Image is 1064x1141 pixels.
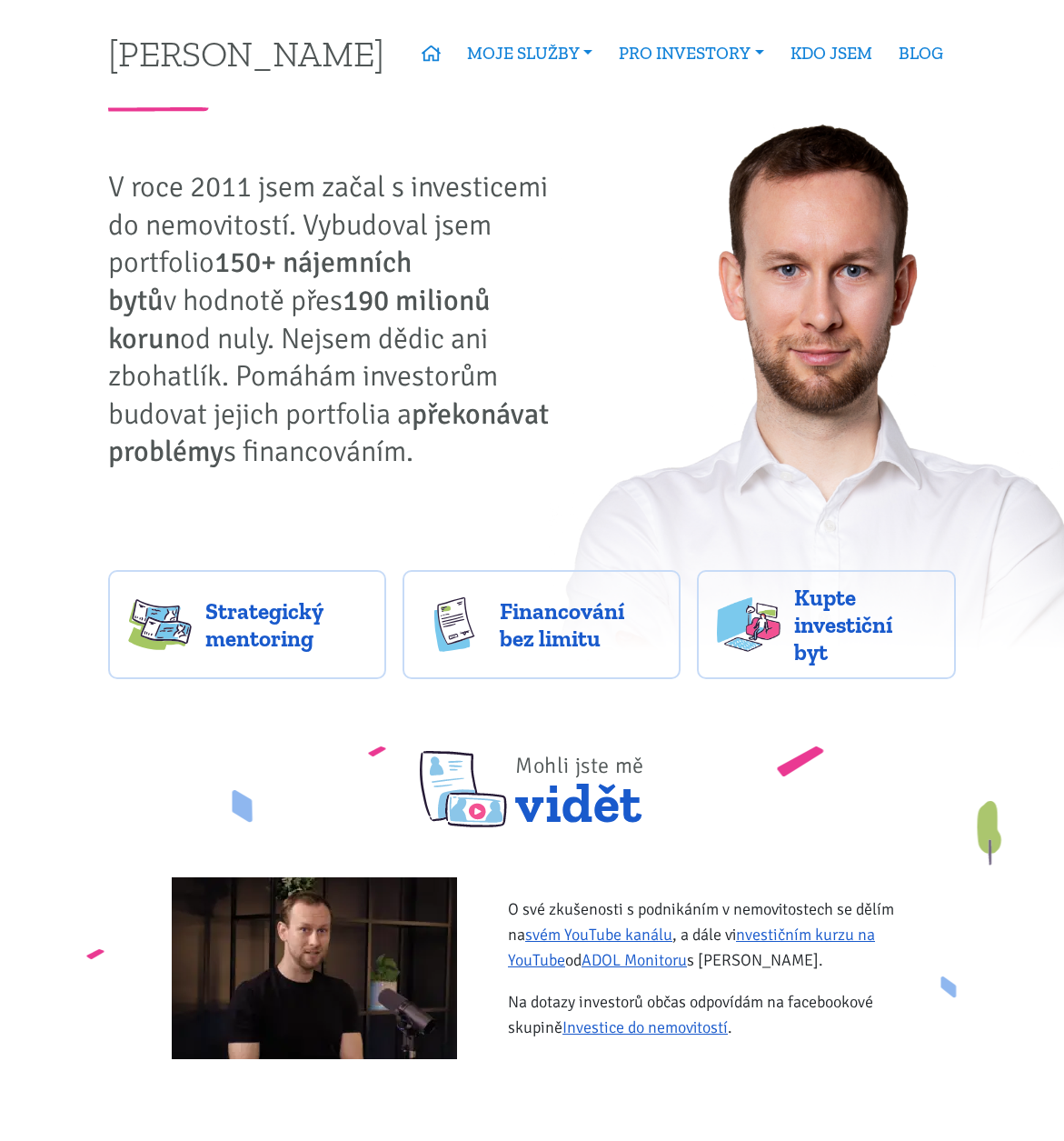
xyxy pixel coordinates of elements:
[525,925,672,945] a: svém YouTube kanálu
[500,597,661,652] span: Financování bez limitu
[515,752,644,779] span: Mohli jste mě
[108,168,592,471] p: V roce 2011 jsem začal s investicemi do nemovitostí. Vybudoval jsem portfolio v hodnotě přes od n...
[515,729,644,827] span: vidět
[697,570,956,679] a: Kupte investiční byt
[508,896,920,973] p: O své zkušenosti s podnikáním v nemovitostech se dělím na , a dále v od s [PERSON_NAME].
[108,283,491,356] strong: 190 milionů korun
[108,570,386,679] a: Strategický mentoring
[717,597,781,652] img: flats
[423,597,486,652] img: finance
[562,1017,728,1037] a: Investice do nemovitostí
[205,597,366,652] span: Strategický mentoring
[108,245,412,318] strong: 150+ nájemních bytů
[403,570,681,679] a: Financování bez limitu
[606,33,778,75] a: PRO INVESTORY
[885,33,956,75] a: BLOG
[108,35,384,71] a: [PERSON_NAME]
[453,33,606,75] a: MOJE SLUŽBY
[794,584,936,666] span: Kupte investiční byt
[128,597,192,652] img: strategy
[582,950,687,970] a: ADOL Monitoru
[508,989,920,1040] p: Na dotazy investorů občas odpovídám na facebookové skupině .
[108,396,549,470] strong: překonávat problémy
[777,33,885,75] a: KDO JSEM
